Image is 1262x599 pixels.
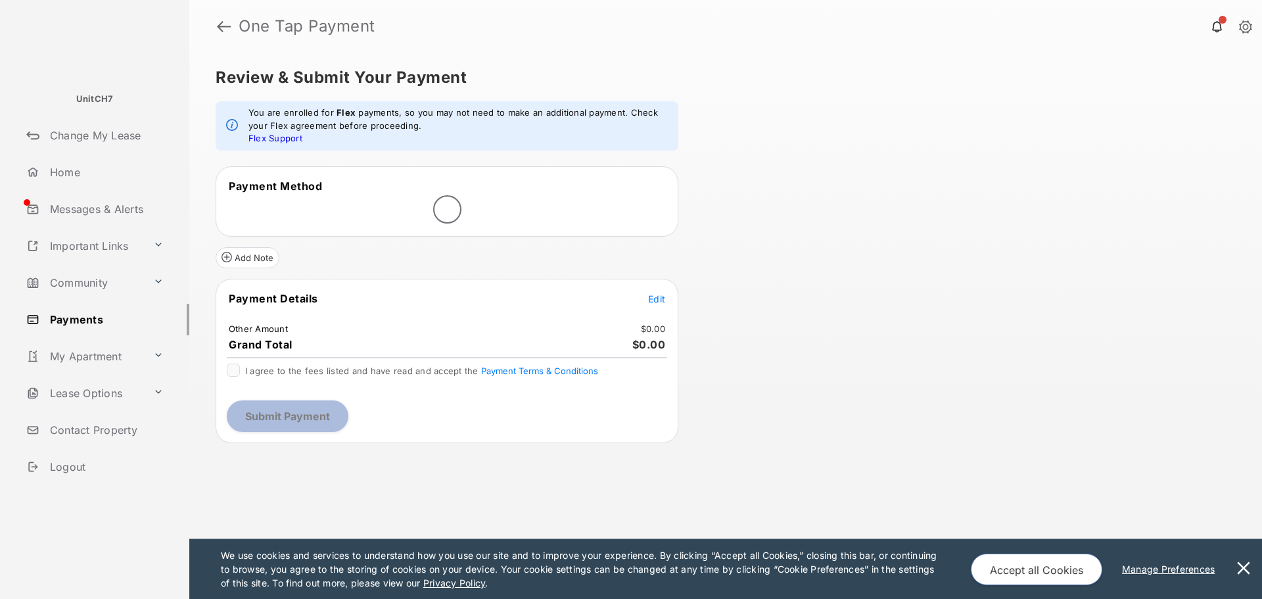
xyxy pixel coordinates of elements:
[21,230,148,262] a: Important Links
[216,70,1225,85] h5: Review & Submit Your Payment
[648,292,665,305] button: Edit
[21,451,189,483] a: Logout
[248,133,302,143] a: Flex Support
[21,377,148,409] a: Lease Options
[239,18,375,34] strong: One Tap Payment
[632,338,666,351] span: $0.00
[221,548,943,590] p: We use cookies and services to understand how you use our site and to improve your experience. By...
[640,323,666,335] td: $0.00
[216,247,279,268] button: Add Note
[228,323,289,335] td: Other Amount
[21,341,148,372] a: My Apartment
[971,554,1102,585] button: Accept all Cookies
[1122,563,1221,575] u: Manage Preferences
[21,193,189,225] a: Messages & Alerts
[229,180,322,193] span: Payment Method
[248,107,668,145] em: You are enrolled for payments, so you may not need to make an additional payment. Check your Flex...
[227,400,348,432] button: Submit Payment
[648,293,665,304] span: Edit
[21,414,189,446] a: Contact Property
[21,120,189,151] a: Change My Lease
[245,366,598,376] span: I agree to the fees listed and have read and accept the
[229,292,318,305] span: Payment Details
[21,156,189,188] a: Home
[423,577,485,588] u: Privacy Policy
[21,267,148,299] a: Community
[21,304,189,335] a: Payments
[76,93,114,106] p: UnitCH7
[481,366,598,376] button: I agree to the fees listed and have read and accept the
[229,338,292,351] span: Grand Total
[337,107,356,118] strong: Flex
